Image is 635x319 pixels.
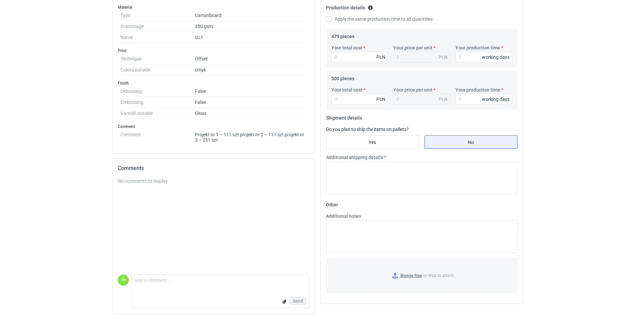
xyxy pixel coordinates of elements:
[326,127,409,132] label: Do you plan to ship the items on pallets?
[326,16,433,22] label: Apply the same production time to all quantities
[326,2,373,10] legend: Production details
[455,44,500,51] label: Your production time
[482,96,510,103] div: working days
[326,154,383,161] label: Additional shipping details
[326,213,361,219] label: Additional notes
[118,5,309,10] h3: Material
[331,94,388,105] input: 0
[376,96,385,103] div: PLN
[326,259,517,293] label: or drop to attach
[393,44,432,51] label: Your price per unit
[195,86,307,97] dd: False
[326,135,419,149] label: Yes
[195,108,307,119] dd: Gloss
[424,135,518,149] label: No
[118,48,309,53] h3: Print
[118,81,309,86] h3: Finish
[120,32,195,43] dt: Name
[331,87,362,93] label: Your total cost
[195,97,307,108] dd: False
[120,129,195,143] dt: Comment
[293,299,303,303] span: Send
[393,87,432,93] label: Your price per unit
[195,32,307,43] dd: Gc1
[195,10,307,21] dd: Cartonboard
[120,108,195,119] dt: Varnish outside
[118,164,309,172] h2: Comments
[455,52,512,62] input: 0
[482,54,510,60] div: working days
[376,54,385,60] div: PLN
[195,21,307,32] dd: 350 gsm
[326,113,362,121] legend: Shipment details
[438,54,447,60] div: PLN
[455,94,512,105] input: 0
[331,52,388,62] input: 0
[120,86,195,97] dt: Debossing
[195,64,307,75] dd: cmyk
[331,73,354,81] legend: 500 pieces
[120,21,195,32] dt: Grammage
[118,178,309,184] div: No comments to display
[120,53,195,64] dt: Technique
[120,97,195,108] dt: Embossing
[326,199,338,207] legend: Other
[290,297,306,305] button: Send
[331,31,354,39] legend: 479 pieces
[118,275,129,286] div: Julia Nuszkiewicz
[120,10,195,21] dt: Type
[118,124,309,129] h3: Comment
[195,53,307,64] dd: Offset
[195,129,307,143] dd: Projekt nr 1 – 111 szt projekt nr 2 – 117 szt projekt nr 3 – 251 szt
[120,64,195,75] dt: Colors outside
[455,87,500,93] label: Your production time
[331,44,362,51] label: Your total cost
[118,275,129,286] figcaption: JN
[438,96,447,103] div: PLN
